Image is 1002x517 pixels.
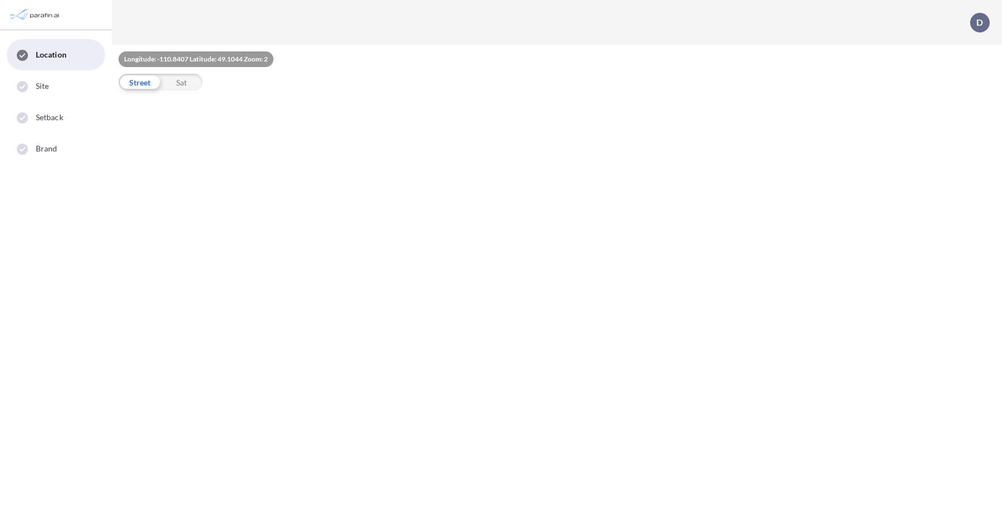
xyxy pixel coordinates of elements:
span: Brand [36,143,58,154]
div: Street [119,74,160,91]
span: Site [36,80,49,92]
div: Longitude: -110.8407 Latitude: 49.1044 Zoom: 2 [119,51,273,67]
span: Setback [36,112,63,123]
div: Sat [160,74,202,91]
span: Location [36,49,67,60]
img: Parafin [8,4,63,25]
p: D [976,17,983,27]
